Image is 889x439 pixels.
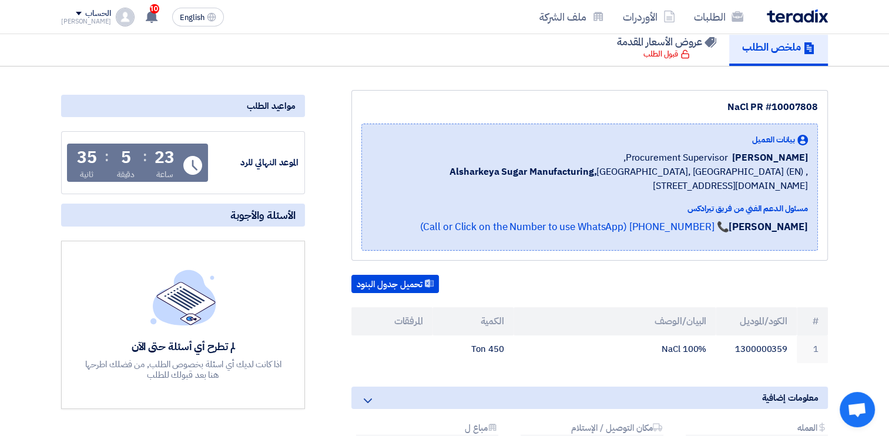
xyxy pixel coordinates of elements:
div: مواعيد الطلب [61,95,305,117]
div: 23 [155,149,175,166]
a: ملف الشركة [530,3,613,31]
div: : [105,146,109,167]
th: المرفقات [351,307,432,335]
div: مكان التوصيل / الإستلام [521,423,663,435]
h5: ملخص الطلب [742,40,815,54]
span: بيانات العميل [752,134,795,146]
strong: [PERSON_NAME] [729,219,808,234]
span: [GEOGRAPHIC_DATA], [GEOGRAPHIC_DATA] (EN) ,[STREET_ADDRESS][DOMAIN_NAME] [371,165,808,193]
div: مباع ل [356,423,498,435]
span: 10 [150,4,159,14]
a: الطلبات [685,3,753,31]
td: 1300000359 [716,335,797,363]
div: الموعد النهائي للرد [210,156,298,169]
div: اذا كانت لديك أي اسئلة بخصوص الطلب, من فضلك اطرحها هنا بعد قبولك للطلب [83,359,283,380]
div: NaCl PR #10007808 [361,100,818,114]
td: 450 Ton [432,335,514,363]
a: عروض الأسعار المقدمة قبول الطلب [604,28,729,66]
div: 5 [121,149,131,166]
th: البيان/الوصف [514,307,716,335]
button: تحميل جدول البنود [351,275,439,294]
div: دقيقة [117,168,135,181]
img: profile_test.png [116,8,135,26]
span: الأسئلة والأجوبة [230,208,296,222]
div: : [143,146,147,167]
div: العمله [686,423,828,435]
div: [PERSON_NAME] [61,18,111,25]
th: # [797,307,828,335]
div: لم تطرح أي أسئلة حتى الآن [83,340,283,353]
a: Open chat [840,392,875,427]
div: ثانية [80,168,93,181]
span: معلومات إضافية [761,391,818,404]
img: empty_state_list.svg [150,270,216,325]
span: [PERSON_NAME] [732,151,808,165]
img: Teradix logo [767,9,828,23]
div: 35 [77,149,97,166]
b: Alsharkeya Sugar Manufacturing, [449,165,596,179]
a: ملخص الطلب [729,28,828,66]
div: قبول الطلب [643,48,690,60]
div: ساعة [156,168,173,181]
span: Procurement Supervisor, [623,151,728,165]
td: 1 [797,335,828,363]
h5: عروض الأسعار المقدمة [617,35,716,48]
button: English [172,8,224,26]
td: NaCl 100% [514,335,716,363]
span: English [180,14,204,22]
th: الكمية [432,307,514,335]
a: 📞 [PHONE_NUMBER] (Call or Click on the Number to use WhatsApp) [420,219,729,234]
div: مسئول الدعم الفني من فريق تيرادكس [371,202,808,215]
a: الأوردرات [613,3,685,31]
div: الحساب [85,9,110,19]
th: الكود/الموديل [716,307,797,335]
